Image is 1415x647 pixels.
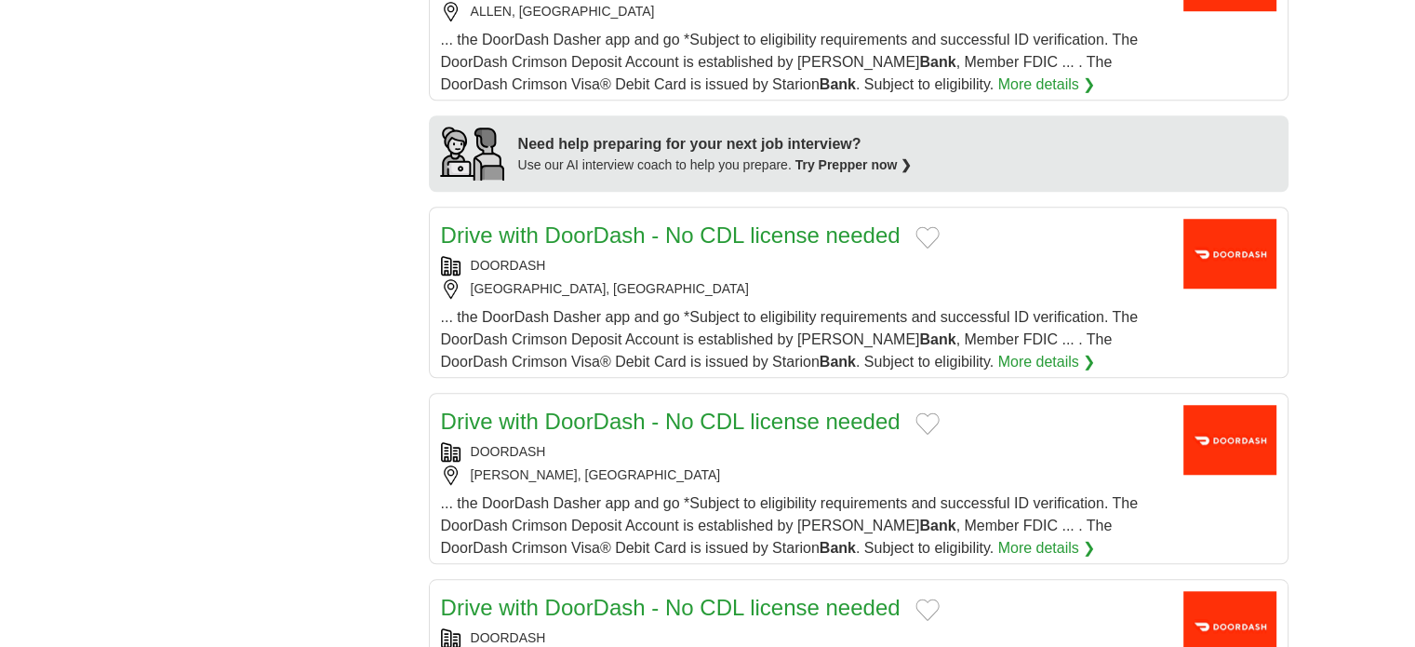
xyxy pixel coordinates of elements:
button: Add to favorite jobs [915,226,940,249]
strong: Bank [820,354,856,370]
a: DOORDASH [471,630,546,645]
span: ... the DoorDash Dasher app and go *Subject to eligibility requirements and successful ID verific... [441,495,1138,556]
strong: Bank [919,54,955,70]
a: Drive with DoorDash - No CDL license needed [441,595,901,620]
div: Use our AI interview coach to help you prepare. [518,155,913,175]
strong: Bank [919,331,955,347]
a: More details ❯ [998,351,1096,373]
img: Doordash logo [1183,405,1276,475]
a: More details ❯ [998,537,1096,559]
strong: Bank [919,518,955,533]
a: DOORDASH [471,258,546,273]
button: Add to favorite jobs [915,412,940,435]
span: ... the DoorDash Dasher app and go *Subject to eligibility requirements and successful ID verific... [441,309,1138,370]
button: Add to favorite jobs [915,599,940,621]
div: ALLEN, [GEOGRAPHIC_DATA] [441,2,1168,21]
a: Drive with DoorDash - No CDL license needed [441,409,901,434]
img: Doordash logo [1183,219,1276,289]
div: [GEOGRAPHIC_DATA], [GEOGRAPHIC_DATA] [441,279,1168,299]
div: Need help preparing for your next job interview? [518,133,913,155]
a: More details ❯ [998,74,1096,96]
a: Try Prepper now ❯ [795,157,913,172]
a: DOORDASH [471,444,546,459]
span: ... the DoorDash Dasher app and go *Subject to eligibility requirements and successful ID verific... [441,32,1138,92]
strong: Bank [820,540,856,556]
a: Drive with DoorDash - No CDL license needed [441,222,901,248]
strong: Bank [820,76,856,92]
div: [PERSON_NAME], [GEOGRAPHIC_DATA] [441,465,1168,485]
